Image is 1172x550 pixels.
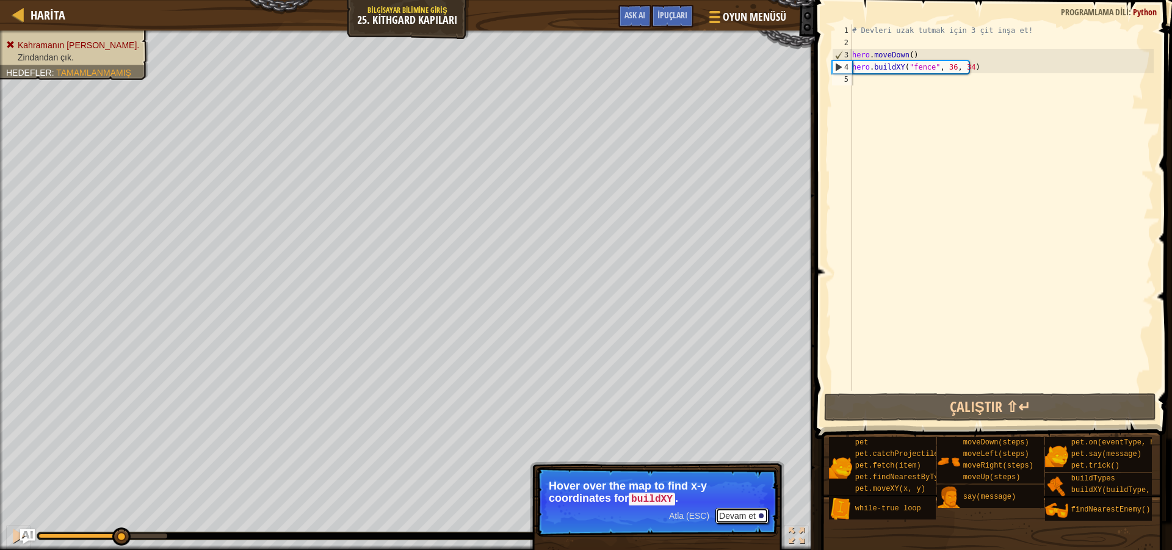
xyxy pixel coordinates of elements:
span: pet.catchProjectile(arrow) [855,450,969,458]
li: Kahramanın hayatta kalmalı. [6,39,139,51]
p: Hover over the map to find x-y coordinates for . [549,480,765,505]
img: portrait.png [937,486,960,509]
li: Zindandan çık. [6,51,139,63]
span: Zindandan çık. [18,52,74,62]
span: Atla (ESC) [669,511,709,521]
span: pet.moveXY(x, y) [855,485,925,493]
button: Ctrl + P: Pause [6,525,31,550]
span: Python [1133,6,1157,18]
span: say(message) [963,493,1016,501]
span: moveUp(steps) [963,473,1021,482]
div: 4 [833,61,852,73]
img: portrait.png [829,498,852,521]
code: buildXY [629,493,675,506]
button: Tam ekran değiştir [784,525,809,550]
span: Tamamlanmamış [56,68,131,78]
div: 1 [832,24,852,37]
button: Oyun Menüsü [700,5,794,34]
img: portrait.png [829,456,852,479]
button: Çalıştır ⇧↵ [824,393,1156,421]
button: Ask AI [618,5,651,27]
button: Devam et [715,508,769,524]
div: 5 [832,73,852,85]
span: findNearestEnemy() [1071,505,1151,514]
span: Ask AI [624,9,645,21]
a: Harita [24,7,65,23]
span: Oyun Menüsü [723,9,786,25]
span: pet [855,438,869,447]
span: İpuçları [657,9,687,21]
img: portrait.png [1045,444,1068,468]
span: Kahramanın [PERSON_NAME]. [18,40,139,50]
span: Harita [31,7,65,23]
span: moveDown(steps) [963,438,1029,447]
img: portrait.png [1045,499,1068,522]
span: pet.findNearestByType(type) [855,473,974,482]
span: : [1129,6,1133,18]
span: pet.fetch(item) [855,461,921,470]
span: buildTypes [1071,474,1115,483]
span: pet.say(message) [1071,450,1141,458]
img: portrait.png [937,450,960,473]
span: Hedefler [6,68,52,78]
span: moveRight(steps) [963,461,1033,470]
button: Ask AI [20,529,35,544]
div: 3 [833,49,852,61]
img: portrait.png [1045,474,1068,498]
span: pet.trick() [1071,461,1120,470]
span: moveLeft(steps) [963,450,1029,458]
div: 2 [832,37,852,49]
span: : [52,68,57,78]
span: while-true loop [855,504,921,513]
span: Programlama dili [1061,6,1129,18]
